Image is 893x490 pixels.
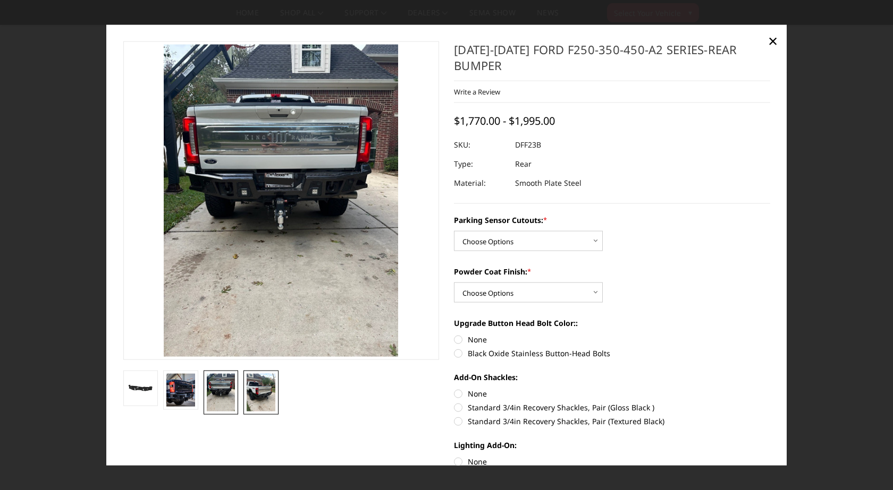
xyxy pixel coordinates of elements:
[207,374,235,411] img: 2023-2025 Ford F250-350-450-A2 Series-Rear Bumper
[454,174,507,193] dt: Material:
[247,374,275,411] img: 2023-2025 Ford F250-350-450-A2 Series-Rear Bumper
[454,114,555,128] span: $1,770.00 - $1,995.00
[127,380,155,396] img: 2023-2025 Ford F250-350-450-A2 Series-Rear Bumper
[515,174,582,193] dd: Smooth Plate Steel
[454,348,770,359] label: Black Oxide Stainless Button-Head Bolts
[166,374,195,407] img: 2023-2025 Ford F250-350-450-A2 Series-Rear Bumper
[515,135,541,154] dd: DFF23B
[454,87,500,96] a: Write a Review
[454,135,507,154] dt: SKU:
[454,334,770,345] label: None
[454,416,770,427] label: Standard 3/4in Recovery Shackles, Pair (Textured Black)
[454,456,770,467] label: None
[454,440,770,451] label: Lighting Add-On:
[454,266,770,277] label: Powder Coat Finish:
[454,388,770,399] label: None
[123,41,440,360] a: 2023-2025 Ford F250-350-450-A2 Series-Rear Bumper
[454,154,507,174] dt: Type:
[454,214,770,226] label: Parking Sensor Cutouts:
[454,372,770,383] label: Add-On Shackles:
[768,29,778,52] span: ×
[515,154,532,174] dd: Rear
[454,41,770,81] h1: [DATE]-[DATE] Ford F250-350-450-A2 Series-Rear Bumper
[764,32,781,49] a: Close
[454,317,770,329] label: Upgrade Button Head Bolt Color::
[454,402,770,413] label: Standard 3/4in Recovery Shackles, Pair (Gloss Black )
[840,439,893,490] iframe: Chat Widget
